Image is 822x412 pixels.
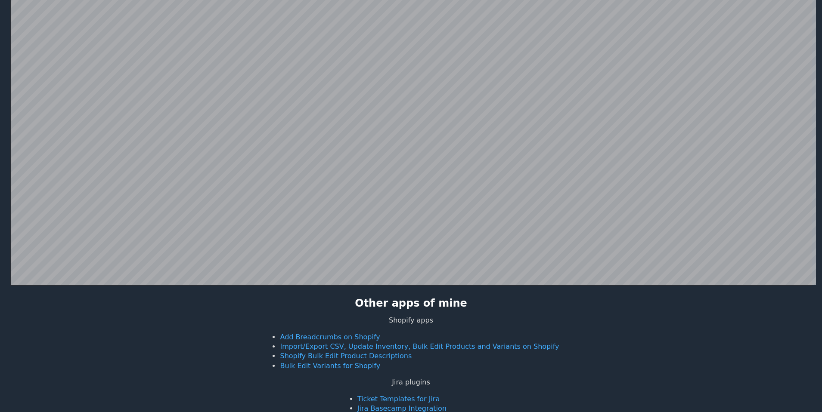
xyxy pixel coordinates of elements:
h2: Other apps of mine [355,296,467,311]
a: Add Breadcrumbs on Shopify [280,333,380,341]
a: Bulk Edit Variants for Shopify [280,362,380,370]
a: Ticket Templates for Jira [357,395,440,403]
a: Shopify Bulk Edit Product Descriptions [280,352,412,360]
a: Import/Export CSV, Update Inventory, Bulk Edit Products and Variants on Shopify [280,342,559,351]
